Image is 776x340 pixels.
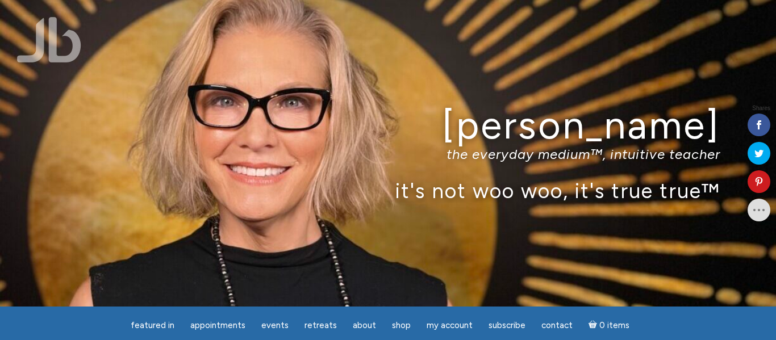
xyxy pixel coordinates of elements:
[261,320,289,330] span: Events
[298,314,344,337] a: Retreats
[427,320,473,330] span: My Account
[17,17,81,62] img: Jamie Butler. The Everyday Medium
[385,314,418,337] a: Shop
[489,320,525,330] span: Subscribe
[124,314,181,337] a: featured in
[353,320,376,330] span: About
[541,320,573,330] span: Contact
[535,314,579,337] a: Contact
[589,320,599,330] i: Cart
[420,314,479,337] a: My Account
[752,106,770,111] span: Shares
[255,314,295,337] a: Events
[482,314,532,337] a: Subscribe
[304,320,337,330] span: Retreats
[392,320,411,330] span: Shop
[56,146,720,162] p: the everyday medium™, intuitive teacher
[346,314,383,337] a: About
[56,178,720,203] p: it's not woo woo, it's true true™
[56,104,720,146] h1: [PERSON_NAME]
[582,313,636,337] a: Cart0 items
[131,320,174,330] span: featured in
[183,314,252,337] a: Appointments
[190,320,245,330] span: Appointments
[599,321,629,330] span: 0 items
